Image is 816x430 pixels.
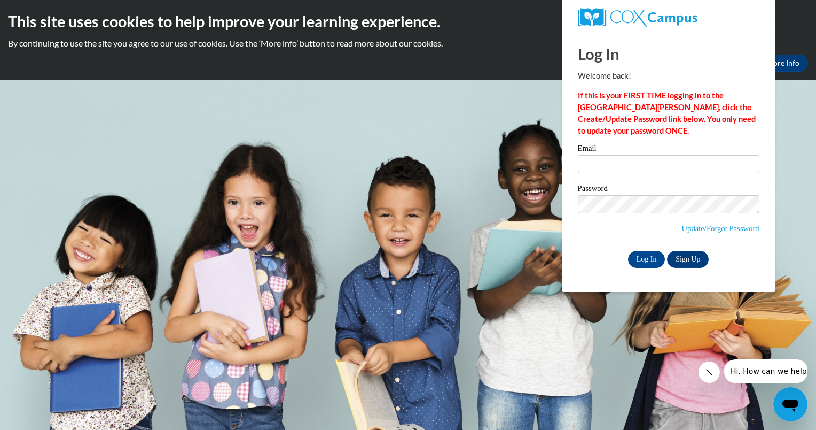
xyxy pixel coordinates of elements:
a: More Info [758,55,808,72]
p: Welcome back! [578,70,759,82]
label: Email [578,144,759,155]
span: Hi. How can we help? [6,7,87,16]
h2: This site uses cookies to help improve your learning experience. [8,11,808,32]
a: Update/Forgot Password [682,224,759,233]
h1: Log In [578,43,759,65]
iframe: Button to launch messaging window [773,387,807,421]
img: COX Campus [578,8,697,27]
strong: If this is your FIRST TIME logging in to the [GEOGRAPHIC_DATA][PERSON_NAME], click the Create/Upd... [578,91,756,135]
iframe: Close message [699,362,720,383]
a: Sign Up [667,251,709,268]
label: Password [578,185,759,195]
a: COX Campus [578,8,759,27]
input: Log In [628,251,665,268]
iframe: Message from company [724,359,807,383]
p: By continuing to use the site you agree to our use of cookies. Use the ‘More info’ button to read... [8,37,808,49]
